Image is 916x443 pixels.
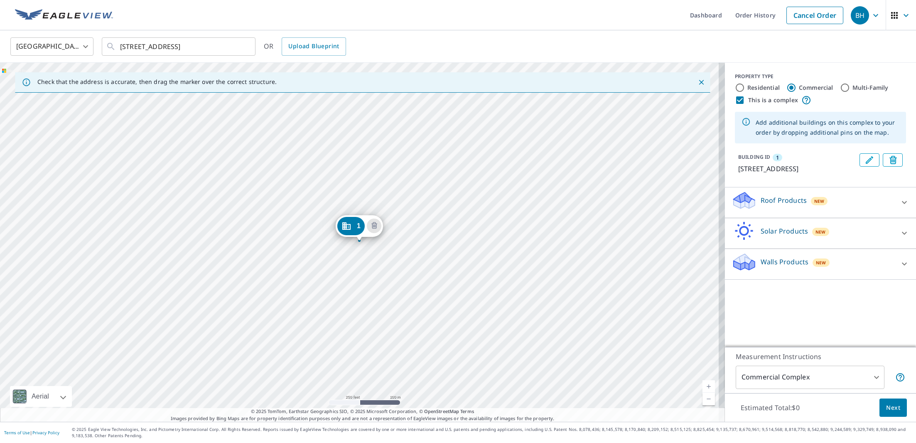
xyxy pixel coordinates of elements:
button: Next [879,399,907,417]
div: Commercial Complex [736,366,884,389]
label: Commercial [799,84,833,92]
div: BH [851,6,869,25]
button: Delete building 1 [883,153,903,167]
p: Walls Products [761,257,808,267]
label: Multi-Family [852,84,889,92]
p: Roof Products [761,195,807,205]
span: 1 [776,154,779,161]
p: BUILDING ID [738,153,770,160]
p: © 2025 Eagle View Technologies, Inc. and Pictometry International Corp. All Rights Reserved. Repo... [72,426,912,439]
div: OR [264,37,346,56]
p: Estimated Total: $0 [734,399,806,417]
a: Terms [460,408,474,414]
span: Each building may require a separate measurement report; if so, your account will be billed per r... [895,372,905,382]
button: Close [696,77,707,88]
a: Upload Blueprint [282,37,346,56]
label: This is a complex [748,96,798,104]
p: Measurement Instructions [736,352,905,362]
p: [STREET_ADDRESS] [738,164,856,174]
div: [GEOGRAPHIC_DATA] [10,35,93,58]
span: New [815,229,826,235]
input: Search by address or latitude-longitude [120,35,238,58]
span: New [816,259,826,266]
a: OpenStreetMap [424,408,459,414]
button: Edit building 1 [860,153,879,167]
div: Walls ProductsNew [732,252,909,276]
p: Check that the address is accurate, then drag the marker over the correct structure. [37,78,277,86]
div: Roof ProductsNew [732,191,909,214]
span: © 2025 TomTom, Earthstar Geographics SIO, © 2025 Microsoft Corporation, © [251,408,474,415]
div: Solar ProductsNew [732,221,909,245]
span: 1 [357,223,361,229]
span: Upload Blueprint [288,41,339,52]
span: Next [886,403,900,413]
span: New [814,198,825,204]
a: Current Level 17, Zoom In [702,380,715,393]
a: Cancel Order [786,7,843,24]
div: Add additional buildings on this complex to your order by dropping additional pins on the map. [756,114,899,141]
a: Current Level 17, Zoom Out [702,393,715,405]
a: Privacy Policy [32,430,59,436]
p: | [4,430,59,435]
label: Residential [747,84,780,92]
div: Dropped pin, building 1, Commercial property, 8784 W Us 27 Mayo, FL 32066 [336,215,383,241]
a: Terms of Use [4,430,30,436]
div: Aerial [10,386,72,407]
div: Aerial [29,386,52,407]
div: PROPERTY TYPE [735,73,906,80]
button: Delete building 1 [367,219,381,233]
img: EV Logo [15,9,113,22]
p: Solar Products [761,226,808,236]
